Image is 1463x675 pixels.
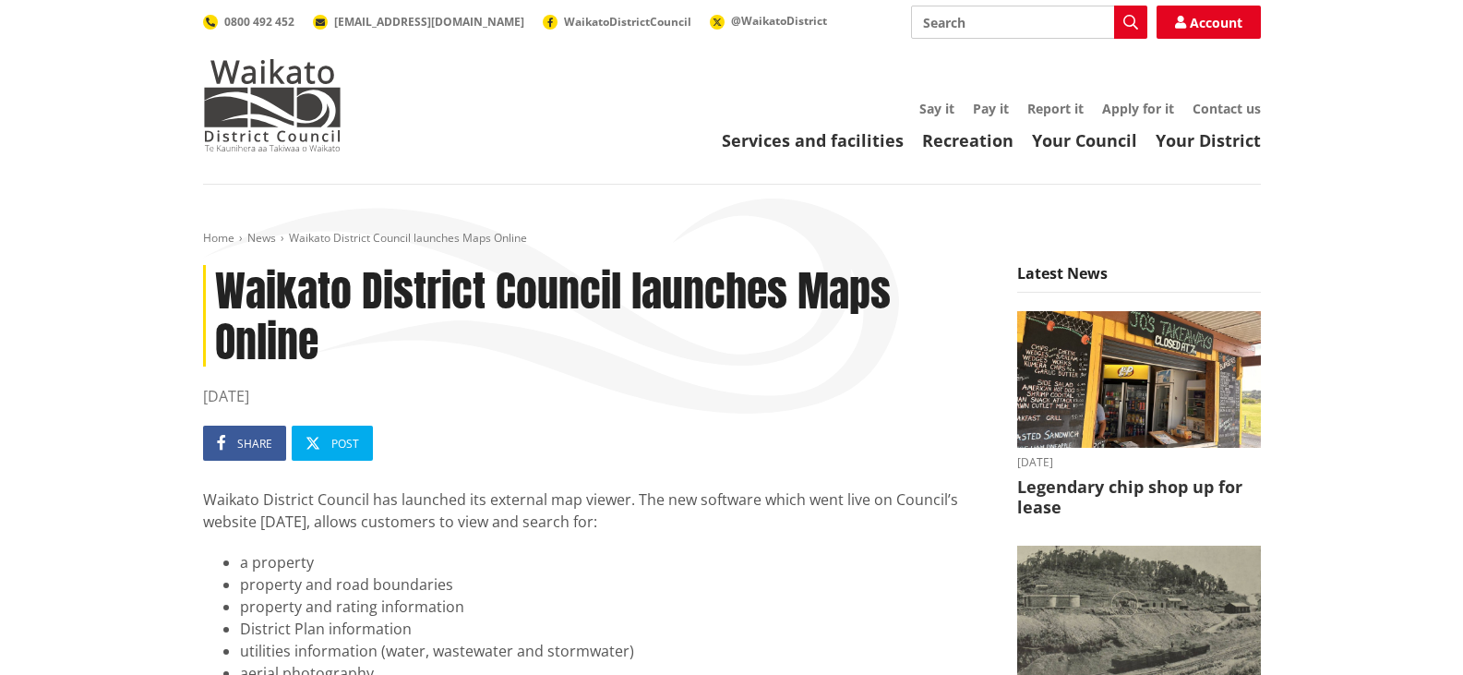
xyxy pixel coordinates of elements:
[1027,100,1084,117] a: Report it
[1017,311,1261,449] img: Jo's takeaways, Papahua Reserve, Raglan
[1156,129,1261,151] a: Your District
[203,230,234,246] a: Home
[911,6,1147,39] input: Search input
[203,265,989,367] h1: Waikato District Council launches Maps Online
[1032,129,1137,151] a: Your Council
[240,596,989,618] li: property and rating information
[224,14,294,30] span: 0800 492 452
[334,14,524,30] span: [EMAIL_ADDRESS][DOMAIN_NAME]
[973,100,1009,117] a: Pay it
[564,14,691,30] span: WaikatoDistrictCouncil
[922,129,1013,151] a: Recreation
[331,436,359,452] span: Post
[919,100,954,117] a: Say it
[722,129,904,151] a: Services and facilities
[240,573,989,596] li: property and road boundaries
[237,436,272,452] span: Share
[203,14,294,30] a: 0800 492 452
[240,618,989,640] li: District Plan information
[710,13,827,29] a: @WaikatoDistrict
[240,551,989,573] li: a property
[543,14,691,30] a: WaikatoDistrictCouncil
[1193,100,1261,117] a: Contact us
[203,426,286,461] a: Share
[203,488,989,533] p: Waikato District Council has launched its external map viewer. The new software which went live o...
[731,13,827,29] span: @WaikatoDistrict
[1102,100,1174,117] a: Apply for it
[1017,311,1261,518] a: Outdoor takeaway stand with chalkboard menus listing various foods, like burgers and chips. A fri...
[289,230,527,246] span: Waikato District Council launches Maps Online
[1157,6,1261,39] a: Account
[1017,477,1261,517] h3: Legendary chip shop up for lease
[313,14,524,30] a: [EMAIL_ADDRESS][DOMAIN_NAME]
[203,59,342,151] img: Waikato District Council - Te Kaunihera aa Takiwaa o Waikato
[240,640,989,662] li: utilities information (water, wastewater and stormwater)
[247,230,276,246] a: News
[203,231,1261,247] nav: breadcrumb
[1017,457,1261,468] time: [DATE]
[203,385,989,407] time: [DATE]
[292,426,373,461] a: Post
[1017,265,1261,293] h5: Latest News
